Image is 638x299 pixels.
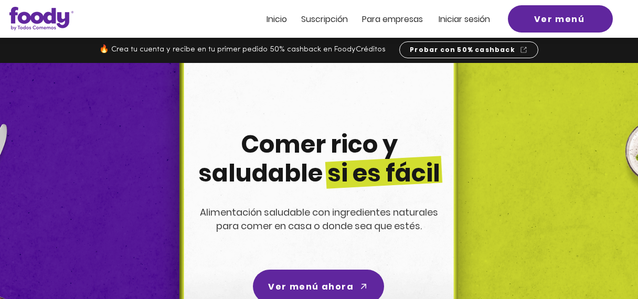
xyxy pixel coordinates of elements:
a: Suscripción [301,15,348,24]
span: Alimentación saludable con ingredientes naturales para comer en casa o donde sea que estés. [200,206,438,232]
span: Inicio [267,13,287,25]
span: Comer rico y saludable si es fácil [198,127,440,190]
a: Iniciar sesión [439,15,490,24]
a: Inicio [267,15,287,24]
a: Ver menú [508,5,613,33]
a: Para empresas [362,15,423,24]
span: Ver menú ahora [268,280,354,293]
span: Ver menú [534,13,585,26]
a: Probar con 50% cashback [399,41,538,58]
span: Iniciar sesión [439,13,490,25]
span: 🔥 Crea tu cuenta y recibe en tu primer pedido 50% cashback en FoodyCréditos [99,46,386,54]
span: Probar con 50% cashback [410,45,515,55]
span: Suscripción [301,13,348,25]
img: Logo_Foody V2.0.0 (3).png [9,7,73,30]
span: Pa [362,13,372,25]
span: ra empresas [372,13,423,25]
